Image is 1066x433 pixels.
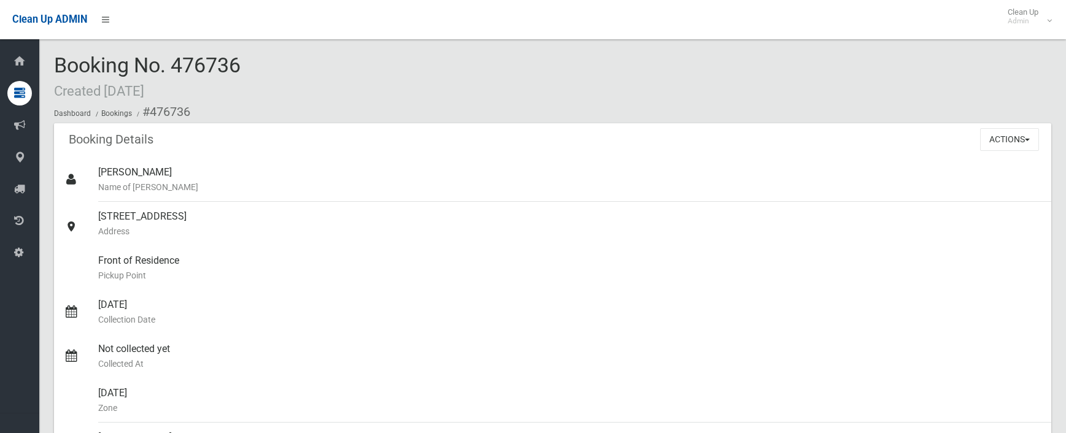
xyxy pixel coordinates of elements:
[98,400,1041,415] small: Zone
[980,128,1039,151] button: Actions
[98,224,1041,239] small: Address
[98,246,1041,290] div: Front of Residence
[134,101,190,123] li: #476736
[1002,7,1051,26] span: Clean Up
[54,109,91,118] a: Dashboard
[12,13,87,25] span: Clean Up ADMIN
[98,202,1041,246] div: [STREET_ADDRESS]
[98,158,1041,202] div: [PERSON_NAME]
[98,312,1041,327] small: Collection Date
[98,290,1041,334] div: [DATE]
[1008,17,1038,26] small: Admin
[98,378,1041,423] div: [DATE]
[98,334,1041,378] div: Not collected yet
[98,180,1041,194] small: Name of [PERSON_NAME]
[98,268,1041,283] small: Pickup Point
[54,128,168,151] header: Booking Details
[101,109,132,118] a: Bookings
[98,356,1041,371] small: Collected At
[54,83,144,99] small: Created [DATE]
[54,53,241,101] span: Booking No. 476736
